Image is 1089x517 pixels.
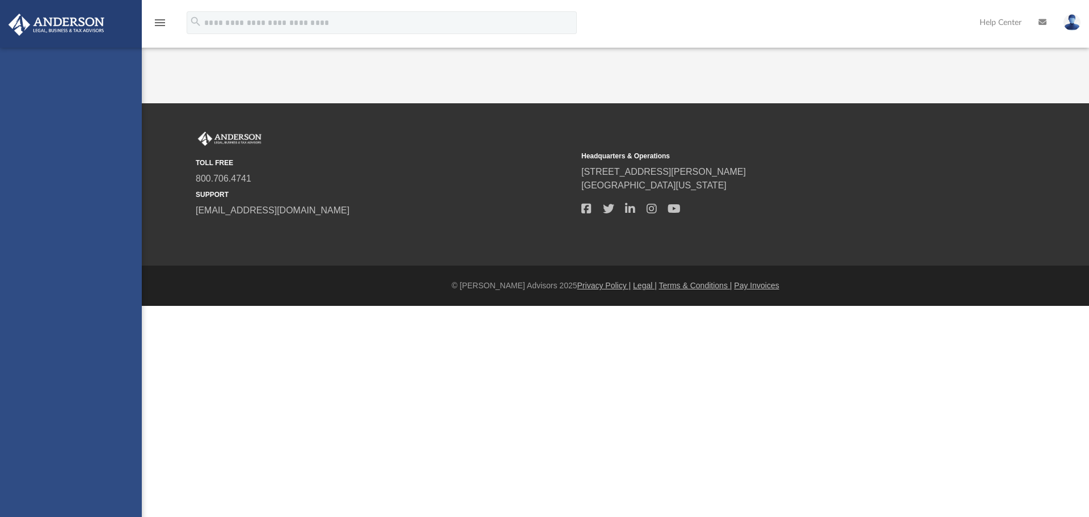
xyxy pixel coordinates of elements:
a: Privacy Policy | [577,281,631,290]
small: Headquarters & Operations [581,151,959,161]
img: User Pic [1063,14,1080,31]
a: menu [153,22,167,30]
img: Anderson Advisors Platinum Portal [5,14,108,36]
a: [EMAIL_ADDRESS][DOMAIN_NAME] [196,205,349,215]
small: SUPPORT [196,190,573,200]
i: menu [153,16,167,30]
div: © [PERSON_NAME] Advisors 2025 [142,280,1089,292]
a: Legal | [633,281,657,290]
small: TOLL FREE [196,158,573,168]
a: 800.706.4741 [196,174,251,183]
a: Terms & Conditions | [659,281,732,290]
i: search [189,15,202,28]
a: [STREET_ADDRESS][PERSON_NAME] [581,167,746,176]
img: Anderson Advisors Platinum Portal [196,132,264,146]
a: Pay Invoices [734,281,779,290]
a: [GEOGRAPHIC_DATA][US_STATE] [581,180,727,190]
